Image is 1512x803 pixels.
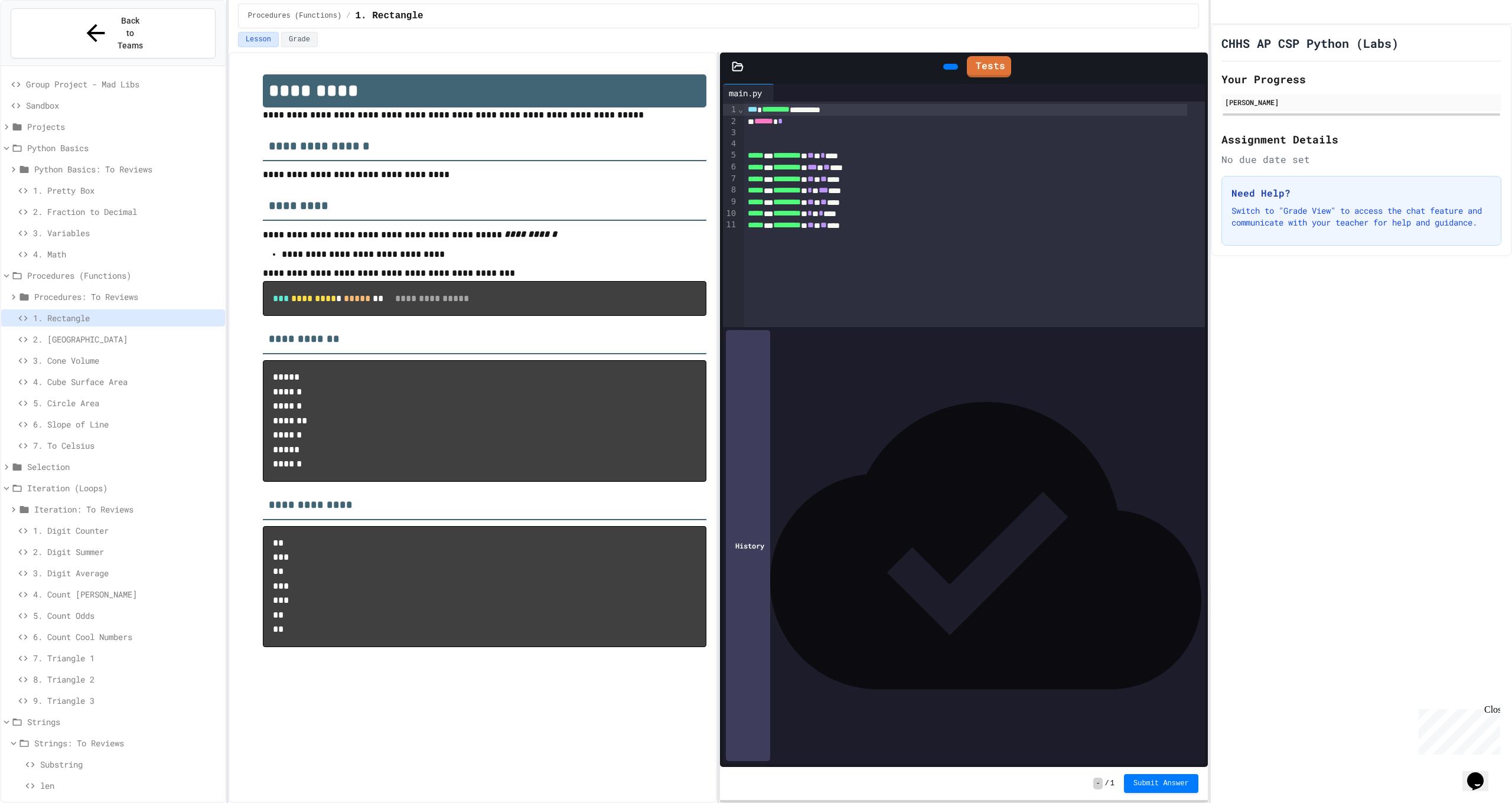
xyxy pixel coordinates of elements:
span: / [1105,779,1109,788]
span: 9. Triangle 3 [33,694,220,707]
span: 3. Cone Volume [33,354,220,367]
span: Procedures (Functions) [27,269,220,282]
span: Iteration: To Reviews [34,503,220,515]
span: 1. Rectangle [33,312,220,324]
button: Grade [281,32,318,47]
span: Substring [40,758,220,771]
iframe: chat widget [1414,704,1500,755]
div: Chat with us now!Close [5,5,82,75]
div: 6 [723,161,738,173]
span: Procedures: To Reviews [34,290,220,303]
div: 8 [723,184,738,196]
p: Switch to "Grade View" to access the chat feature and communicate with your teacher for help and ... [1231,205,1491,229]
span: / [346,11,350,21]
span: 1. Pretty Box [33,184,220,197]
span: Back to Teams [116,15,144,52]
span: 7. Triangle 1 [33,652,220,664]
h1: CHHS AP CSP Python (Labs) [1221,35,1399,51]
span: Strings [27,716,220,728]
span: Submit Answer [1133,779,1189,788]
span: 6. Slope of Line [33,418,220,430]
div: 11 [723,219,738,231]
div: 10 [723,208,738,220]
span: 2. Digit Summer [33,546,220,558]
span: Fold line [738,105,744,114]
iframe: chat widget [1462,756,1500,791]
span: 3. Digit Average [33,567,220,579]
span: 2. [GEOGRAPHIC_DATA] [33,333,220,345]
button: Back to Teams [11,8,216,58]
span: 5. Count Odds [33,609,220,622]
span: 2. Fraction to Decimal [33,205,220,218]
span: 3. Variables [33,227,220,239]
a: Tests [967,56,1011,77]
span: 4. Math [33,248,220,260]
button: Submit Answer [1124,774,1198,793]
div: 5 [723,149,738,161]
div: main.py [723,84,774,102]
span: Projects [27,120,220,133]
div: No due date set [1221,152,1501,167]
div: 2 [723,116,738,128]
span: 8. Triangle 2 [33,673,220,686]
div: History [726,330,770,761]
span: Iteration (Loops) [27,482,220,494]
span: 1. Rectangle [355,9,423,23]
span: Strings: To Reviews [34,737,220,749]
span: 4. Count [PERSON_NAME] [33,588,220,600]
div: 4 [723,138,738,149]
div: 3 [723,127,738,138]
div: [PERSON_NAME] [1225,97,1498,107]
span: Python Basics [27,142,220,154]
span: len [40,779,220,792]
span: Selection [27,461,220,473]
span: Python Basics: To Reviews [34,163,220,175]
span: 1. Digit Counter [33,524,220,537]
span: - [1093,778,1102,789]
div: 9 [723,196,738,208]
span: Procedures (Functions) [248,11,341,21]
span: 7. To Celsius [33,439,220,452]
div: 7 [723,173,738,185]
button: Lesson [238,32,279,47]
div: 1 [723,104,738,116]
h3: Need Help? [1231,186,1491,200]
span: 4. Cube Surface Area [33,376,220,388]
div: main.py [723,87,768,99]
span: 5. Circle Area [33,397,220,409]
span: 6. Count Cool Numbers [33,631,220,643]
h2: Your Progress [1221,71,1501,87]
span: 1 [1110,779,1115,788]
span: Group Project - Mad Libs [26,78,220,90]
span: Sandbox [26,99,220,112]
h2: Assignment Details [1221,131,1501,148]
